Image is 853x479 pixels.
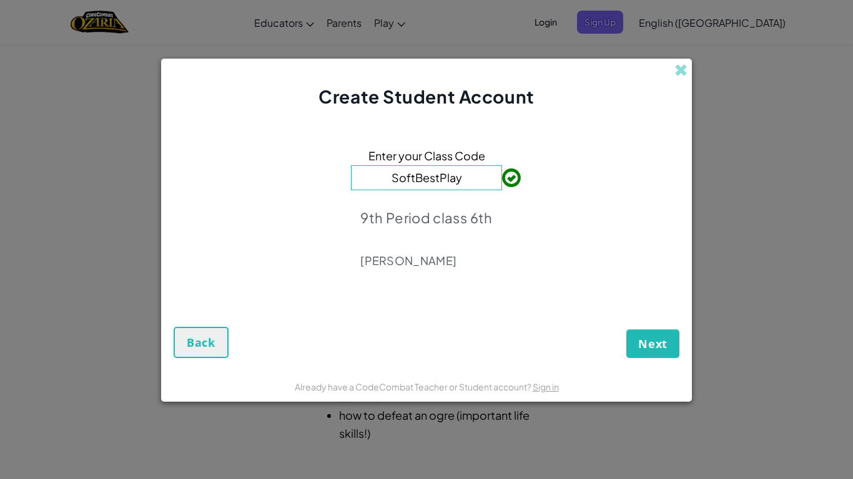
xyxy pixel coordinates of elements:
[318,85,534,107] span: Create Student Account
[533,381,559,392] a: Sign in
[295,381,533,392] span: Already have a CodeCombat Teacher or Student account?
[187,335,215,350] span: Back
[360,209,492,226] p: 9th Period class 6th
[638,336,668,351] span: Next
[368,147,485,165] span: Enter your Class Code
[360,253,492,268] p: [PERSON_NAME]
[174,327,229,358] button: Back
[626,329,679,358] button: Next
